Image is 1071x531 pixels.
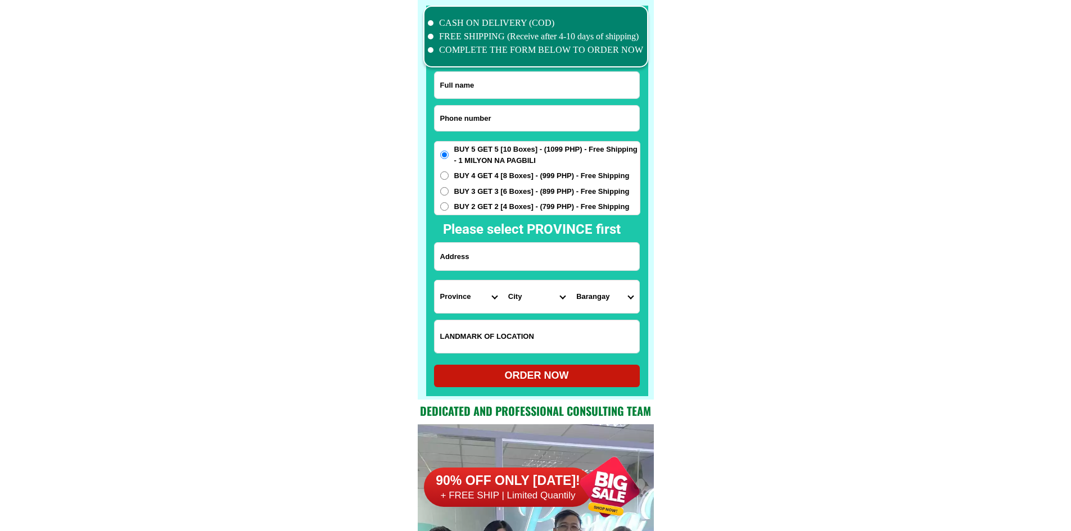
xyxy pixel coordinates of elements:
span: BUY 4 GET 4 [8 Boxes] - (999 PHP) - Free Shipping [454,170,630,181]
h6: 90% OFF ONLY [DATE]! [424,473,593,489]
input: Input address [435,243,639,270]
span: BUY 3 GET 3 [6 Boxes] - (899 PHP) - Free Shipping [454,186,630,197]
li: COMPLETE THE FORM BELOW TO ORDER NOW [428,43,644,57]
input: Input LANDMARKOFLOCATION [435,320,639,353]
input: BUY 2 GET 2 [4 Boxes] - (799 PHP) - Free Shipping [440,202,449,211]
input: Input full_name [435,72,639,98]
input: BUY 3 GET 3 [6 Boxes] - (899 PHP) - Free Shipping [440,187,449,196]
span: BUY 5 GET 5 [10 Boxes] - (1099 PHP) - Free Shipping - 1 MILYON NA PAGBILI [454,144,640,166]
select: Select commune [571,280,639,313]
h6: + FREE SHIP | Limited Quantily [424,489,593,502]
input: BUY 4 GET 4 [8 Boxes] - (999 PHP) - Free Shipping [440,171,449,180]
select: Select district [503,280,571,313]
h2: Dedicated and professional consulting team [418,402,654,419]
h2: Please select PROVINCE first [443,219,742,239]
div: ORDER NOW [434,368,640,383]
li: CASH ON DELIVERY (COD) [428,16,644,30]
span: BUY 2 GET 2 [4 Boxes] - (799 PHP) - Free Shipping [454,201,630,212]
li: FREE SHIPPING (Receive after 4-10 days of shipping) [428,30,644,43]
select: Select province [435,280,503,313]
input: Input phone_number [435,106,639,131]
input: BUY 5 GET 5 [10 Boxes] - (1099 PHP) - Free Shipping - 1 MILYON NA PAGBILI [440,151,449,159]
